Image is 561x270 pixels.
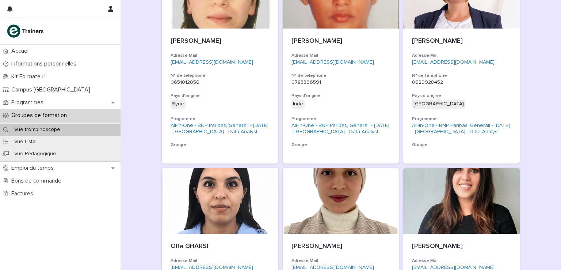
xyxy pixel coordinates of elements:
[291,60,374,65] a: [EMAIL_ADDRESS][DOMAIN_NAME]
[412,100,465,109] div: [GEOGRAPHIC_DATA]
[291,100,305,109] div: Inde
[412,149,511,155] p: -
[291,258,390,264] h3: Adresse Mail
[171,79,270,86] p: 0651012056
[171,116,270,122] h3: Programme
[412,142,511,148] h3: Groupe
[291,265,374,270] a: [EMAIL_ADDRESS][DOMAIN_NAME]
[8,112,73,119] p: Groupes de formation
[412,265,495,270] a: [EMAIL_ADDRESS][DOMAIN_NAME]
[171,142,270,148] h3: Groupe
[412,37,511,45] p: [PERSON_NAME]
[8,190,39,197] p: Factures
[8,73,51,80] p: Kit Formateur
[8,99,49,106] p: Programmes
[8,48,35,55] p: Accueil
[8,177,67,184] p: Bons de commande
[8,86,96,93] p: Campus [GEOGRAPHIC_DATA]
[171,243,270,251] p: Olfa GHARSI
[171,149,270,155] p: -
[171,258,270,264] h3: Adresse Mail
[6,24,46,38] img: K0CqGN7SDeD6s4JG8KQk
[291,37,390,45] p: [PERSON_NAME]
[412,258,511,264] h3: Adresse Mail
[171,53,270,59] h3: Adresse Mail
[291,79,390,86] p: 0783366591
[171,100,186,109] div: Syrie
[291,243,390,251] p: [PERSON_NAME]
[412,123,511,135] a: All-in-One - BNP Paribas, Generali - [DATE] - [GEOGRAPHIC_DATA] - Data Analyst
[171,93,270,99] h3: Pays d'origine
[291,116,390,122] h3: Programme
[171,60,253,65] a: [EMAIL_ADDRESS][DOMAIN_NAME]
[171,37,270,45] p: [PERSON_NAME]
[291,142,390,148] h3: Groupe
[291,149,390,155] p: -
[291,123,390,135] a: All-in-One - BNP Paribas, Generali - [DATE] - [GEOGRAPHIC_DATA] - Data Analyst
[291,93,390,99] h3: Pays d'origine
[8,139,42,145] p: Vue Liste
[412,53,511,59] h3: Adresse Mail
[412,79,511,86] p: 0629928452
[412,93,511,99] h3: Pays d'origine
[412,73,511,79] h3: N° de téléphone
[8,165,60,172] p: Emploi du temps
[171,265,253,270] a: [EMAIL_ADDRESS][DOMAIN_NAME]
[412,116,511,122] h3: Programme
[8,127,66,133] p: Vue trombinoscope
[171,73,270,79] h3: N° de téléphone
[291,53,390,59] h3: Adresse Mail
[8,151,62,157] p: Vue Pédagogique
[291,73,390,79] h3: N° de téléphone
[412,243,511,251] p: [PERSON_NAME]
[8,60,82,67] p: Informations personnelles
[412,60,495,65] a: [EMAIL_ADDRESS][DOMAIN_NAME]
[171,123,270,135] a: All-in-One - BNP Paribas, Generali - [DATE] - [GEOGRAPHIC_DATA] - Data Analyst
